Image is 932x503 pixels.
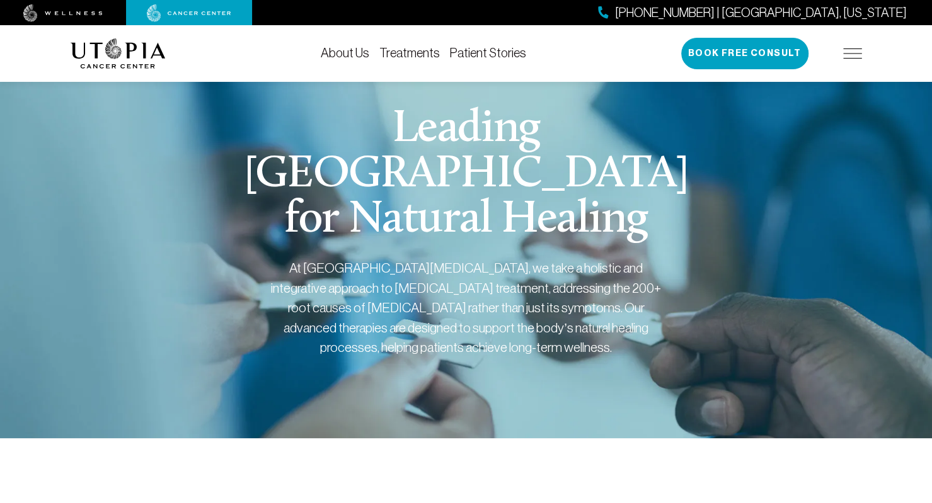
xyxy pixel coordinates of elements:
[843,48,862,59] img: icon-hamburger
[147,4,231,22] img: cancer center
[681,38,808,69] button: Book Free Consult
[321,46,369,60] a: About Us
[379,46,440,60] a: Treatments
[271,258,662,358] div: At [GEOGRAPHIC_DATA][MEDICAL_DATA], we take a holistic and integrative approach to [MEDICAL_DATA]...
[615,4,907,22] span: [PHONE_NUMBER] | [GEOGRAPHIC_DATA], [US_STATE]
[598,4,907,22] a: [PHONE_NUMBER] | [GEOGRAPHIC_DATA], [US_STATE]
[225,107,707,243] h1: Leading [GEOGRAPHIC_DATA] for Natural Healing
[23,4,103,22] img: wellness
[450,46,526,60] a: Patient Stories
[71,38,166,69] img: logo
